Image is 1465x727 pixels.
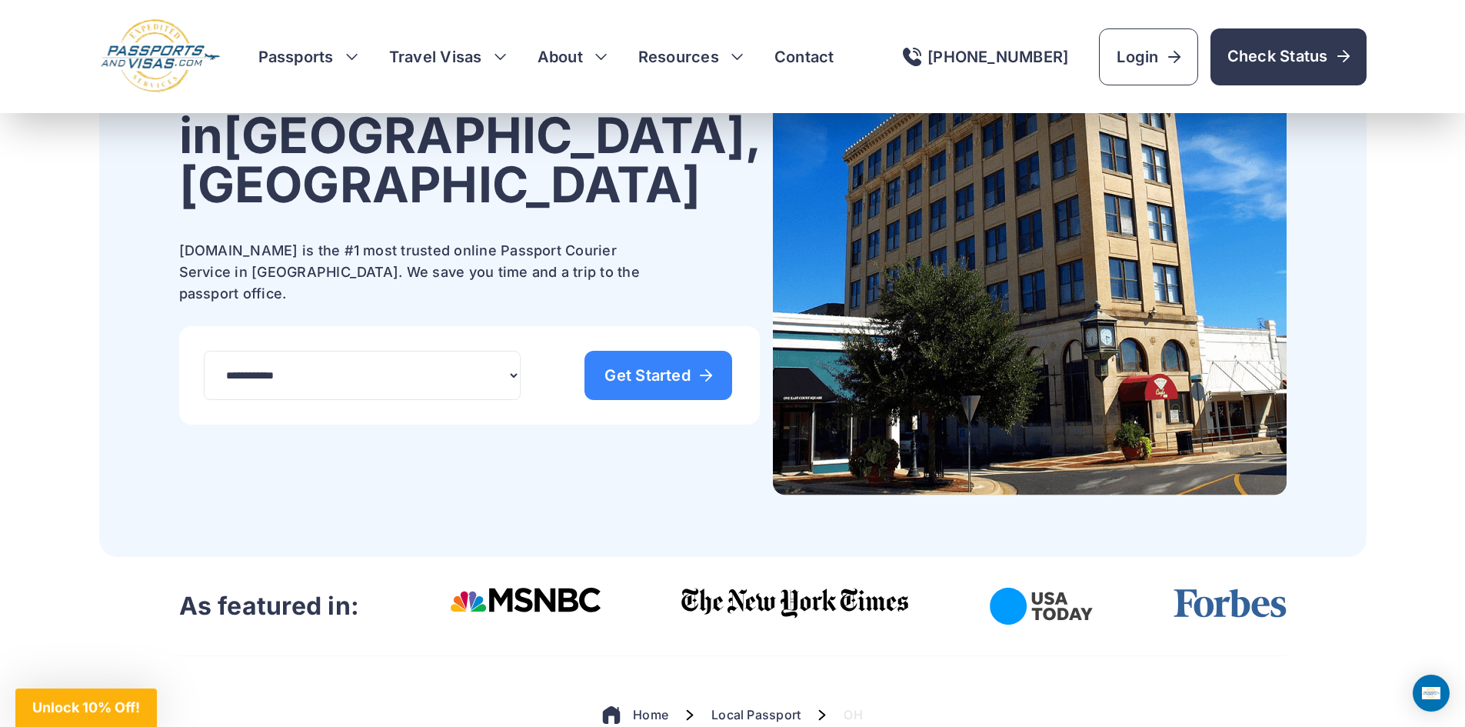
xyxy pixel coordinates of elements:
a: Get Started [584,351,732,400]
a: Check Status [1210,28,1367,85]
h3: Passports [258,46,358,68]
a: Contact [774,46,834,68]
h1: Get Your U.S. Passport Fast in [GEOGRAPHIC_DATA], [GEOGRAPHIC_DATA] [179,12,761,209]
img: Msnbc [450,588,601,612]
h3: Resources [638,46,744,68]
a: About [538,46,583,68]
p: [DOMAIN_NAME] is the #1 most trusted online Passport Courier Service in [GEOGRAPHIC_DATA]. We sav... [179,240,656,305]
h3: Travel Visas [389,46,507,68]
img: The New York Times [681,588,910,619]
div: Unlock 10% Off! [15,689,157,727]
span: Check Status [1227,45,1350,67]
img: Forbes [1173,588,1287,619]
a: [PHONE_NUMBER] [903,48,1068,66]
h3: As featured in: [179,591,360,622]
img: USA Today [990,588,1093,625]
div: Open Intercom Messenger [1413,675,1450,712]
span: Login [1117,46,1180,68]
a: Login [1099,28,1197,85]
span: Unlock 10% Off! [32,699,140,715]
a: Local Passport [711,705,801,725]
a: Home [633,705,668,725]
span: Get Started [604,368,712,383]
img: Logo [99,18,221,95]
